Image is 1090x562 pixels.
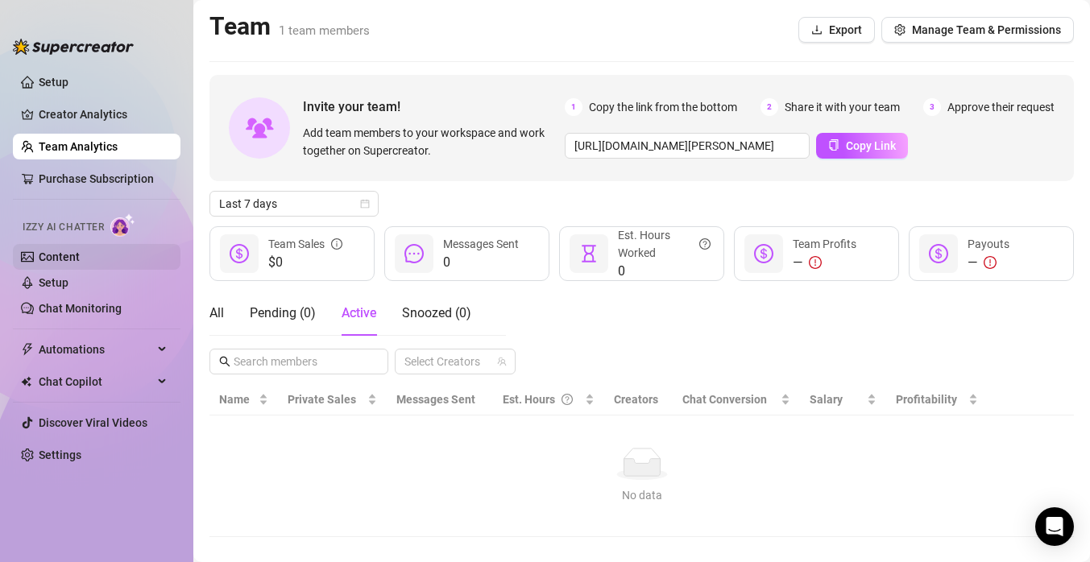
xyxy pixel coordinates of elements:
span: calendar [360,199,370,209]
a: Discover Viral Videos [39,416,147,429]
div: Est. Hours [503,391,582,408]
span: hourglass [579,244,599,263]
div: — [793,253,856,272]
span: Izzy AI Chatter [23,220,104,235]
span: Chat Copilot [39,369,153,395]
span: 1 team members [279,23,370,38]
input: Search members [234,353,366,370]
span: Copy Link [846,139,896,152]
span: Chat Conversion [682,393,767,406]
div: Open Intercom Messenger [1035,507,1074,546]
button: Export [798,17,875,43]
span: exclamation-circle [809,256,822,269]
span: Messages Sent [443,238,519,250]
span: question-circle [699,226,711,262]
h2: Team [209,11,370,42]
div: Est. Hours Worked [618,226,711,262]
img: logo-BBDzfeDw.svg [13,39,134,55]
span: Name [219,391,255,408]
div: — [968,253,1009,272]
span: Share it with your team [785,98,900,116]
span: 2 [761,98,778,116]
span: Approve their request [947,98,1055,116]
span: Private Sales [288,393,356,406]
div: All [209,304,224,323]
span: 0 [443,253,519,272]
span: message [404,244,424,263]
th: Name [209,384,278,415]
button: Manage Team & Permissions [881,17,1074,43]
span: Automations [39,337,153,362]
th: Creators [604,384,673,415]
img: AI Chatter [110,213,135,237]
div: Pending ( 0 ) [250,304,316,323]
span: team [497,357,507,366]
span: Manage Team & Permissions [912,23,1061,36]
a: Setup [39,76,68,89]
a: Team Analytics [39,140,118,153]
a: Content [39,250,80,263]
span: Messages Sent [396,393,475,406]
span: dollar-circle [230,244,249,263]
a: Settings [39,448,81,461]
a: Chat Monitoring [39,302,122,315]
span: Payouts [968,238,1009,250]
span: Snoozed ( 0 ) [402,305,471,320]
span: Export [829,23,862,36]
div: No data [226,486,1058,504]
span: info-circle [331,235,342,253]
span: setting [894,24,906,35]
a: Purchase Subscription [39,166,168,192]
span: question-circle [562,391,573,408]
img: Chat Copilot [21,376,31,387]
button: Copy Link [816,133,908,159]
span: Last 7 days [219,192,369,216]
a: Setup [39,276,68,289]
span: Profitability [896,393,957,406]
span: $0 [268,253,342,272]
span: copy [828,139,839,151]
span: dollar-circle [754,244,773,263]
span: download [811,24,823,35]
span: 0 [618,262,711,281]
span: Invite your team! [303,97,565,117]
span: dollar-circle [929,244,948,263]
span: 1 [565,98,582,116]
span: search [219,356,230,367]
span: Team Profits [793,238,856,250]
span: 3 [923,98,941,116]
span: thunderbolt [21,343,34,356]
div: Team Sales [268,235,342,253]
a: Creator Analytics [39,101,168,127]
span: Salary [810,393,843,406]
span: Active [342,305,376,320]
span: exclamation-circle [984,256,997,269]
span: Copy the link from the bottom [589,98,737,116]
span: Add team members to your workspace and work together on Supercreator. [303,124,558,159]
